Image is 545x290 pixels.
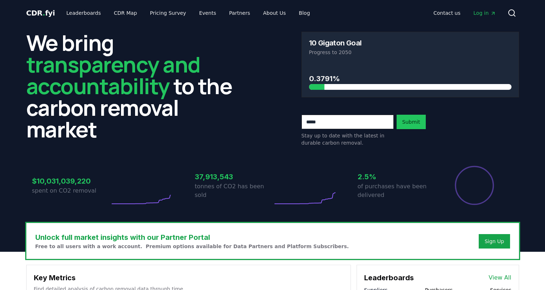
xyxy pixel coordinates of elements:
[454,165,495,206] div: Percentage of sales delivered
[358,182,435,199] p: of purchases have been delivered
[473,9,496,17] span: Log in
[26,32,244,140] h2: We bring to the carbon removal market
[193,6,222,19] a: Events
[428,6,501,19] nav: Main
[223,6,256,19] a: Partners
[34,272,343,283] h3: Key Metrics
[32,176,110,186] h3: $10,031,039,220
[489,273,512,282] a: View All
[61,6,316,19] nav: Main
[32,186,110,195] p: spent on CO2 removal
[309,73,512,84] h3: 0.3791%
[26,9,55,17] span: CDR fyi
[397,115,426,129] button: Submit
[108,6,143,19] a: CDR Map
[26,49,200,101] span: transparency and accountability
[35,232,349,243] h3: Unlock full market insights with our Partner Portal
[428,6,466,19] a: Contact us
[309,39,362,47] h3: 10 Gigaton Goal
[293,6,316,19] a: Blog
[144,6,192,19] a: Pricing Survey
[35,243,349,250] p: Free to all users with a work account. Premium options available for Data Partners and Platform S...
[257,6,291,19] a: About Us
[468,6,501,19] a: Log in
[195,171,273,182] h3: 37,913,543
[484,238,504,245] a: Sign Up
[43,9,45,17] span: .
[61,6,107,19] a: Leaderboards
[358,171,435,182] h3: 2.5%
[309,49,512,56] p: Progress to 2050
[195,182,273,199] p: tonnes of CO2 has been sold
[301,132,394,146] p: Stay up to date with the latest in durable carbon removal.
[26,8,55,18] a: CDR.fyi
[479,234,510,249] button: Sign Up
[364,272,414,283] h3: Leaderboards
